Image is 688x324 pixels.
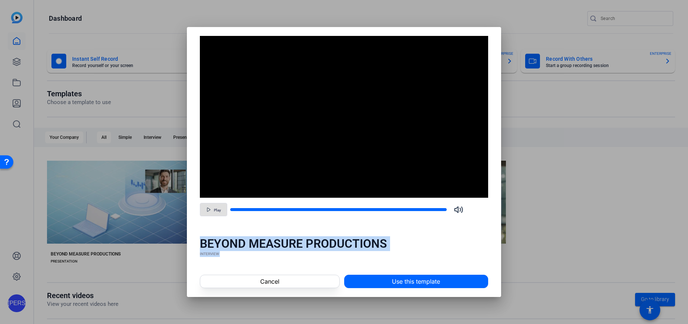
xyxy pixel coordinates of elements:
span: Cancel [260,277,279,286]
span: Use this template [392,277,440,286]
button: Use this template [344,275,488,288]
span: Play [214,208,221,213]
button: Play [200,203,227,216]
div: Video Player [200,36,488,198]
div: INTERVIEW [200,251,488,257]
button: Fullscreen [470,201,488,218]
button: Mute [450,201,467,218]
button: Cancel [200,275,339,288]
div: BEYOND MEASURE PRODUCTIONS [200,236,488,251]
